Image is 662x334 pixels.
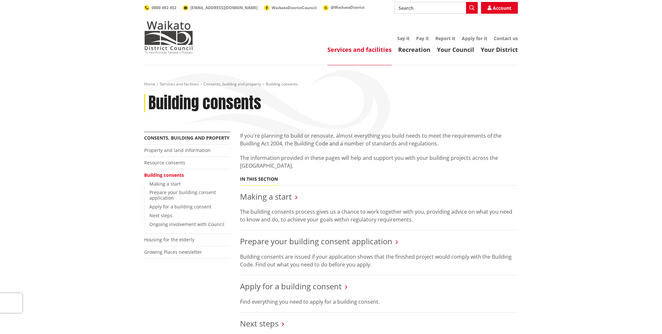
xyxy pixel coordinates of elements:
p: The building consents process gives us a chance to work together with you, providing advice on wh... [240,208,518,223]
span: WaikatoDistrictCouncil [272,5,317,10]
a: WaikatoDistrictCouncil [264,5,317,10]
p: The information provided in these pages will help and support you with your building projects acr... [240,154,518,170]
h5: In this section [240,176,278,182]
a: Building consents [144,172,184,178]
a: Contact us [494,35,518,41]
a: Apply for a building consent [149,204,211,210]
a: Services and facilities [327,46,392,53]
a: 0800 492 452 [144,5,176,10]
a: Next steps [149,212,173,219]
a: Ongoing involvement with Council [149,221,224,227]
a: Making a start [240,191,292,202]
a: Services and facilities [160,81,199,87]
a: Making a start [149,181,181,187]
a: Growing Places newsletter [144,249,202,255]
a: Housing for the elderly [144,236,194,243]
a: Consents, building and property [203,81,261,87]
a: Resource consents [144,159,185,166]
a: Account [481,2,518,14]
input: Search input [394,2,478,14]
p: If you're planning to build or renovate, almost everything you build needs to meet the requiremen... [240,132,518,147]
span: @WaikatoDistrict [331,5,365,10]
p: Building consents are issued if your application shows that the finished project would comply wit... [240,253,518,268]
a: Recreation [398,46,430,53]
a: Report it [435,35,455,41]
a: Apply for it [462,35,487,41]
a: @WaikatoDistrict [323,5,365,10]
a: Your Council [437,46,474,53]
img: Waikato District Council - Te Kaunihera aa Takiwaa o Waikato [144,21,193,53]
span: [EMAIL_ADDRESS][DOMAIN_NAME] [190,5,258,10]
span: Building consents [266,81,298,87]
a: Consents, building and property [144,135,230,141]
a: Prepare your building consent application [240,236,392,247]
p: Find everything you need to apply for a building consent. [240,298,518,306]
a: Pay it [416,35,429,41]
nav: breadcrumb [144,82,518,87]
span: 0800 492 452 [152,5,176,10]
a: Say it [397,35,410,41]
a: Prepare your building consent application [149,189,216,201]
a: Next steps [240,318,278,329]
a: Your District [481,46,518,53]
a: Home [144,81,155,87]
a: [EMAIL_ADDRESS][DOMAIN_NAME] [183,5,258,10]
a: Property and land information [144,147,211,153]
h1: Building consents [148,94,261,113]
a: Apply for a building consent [240,281,342,292]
